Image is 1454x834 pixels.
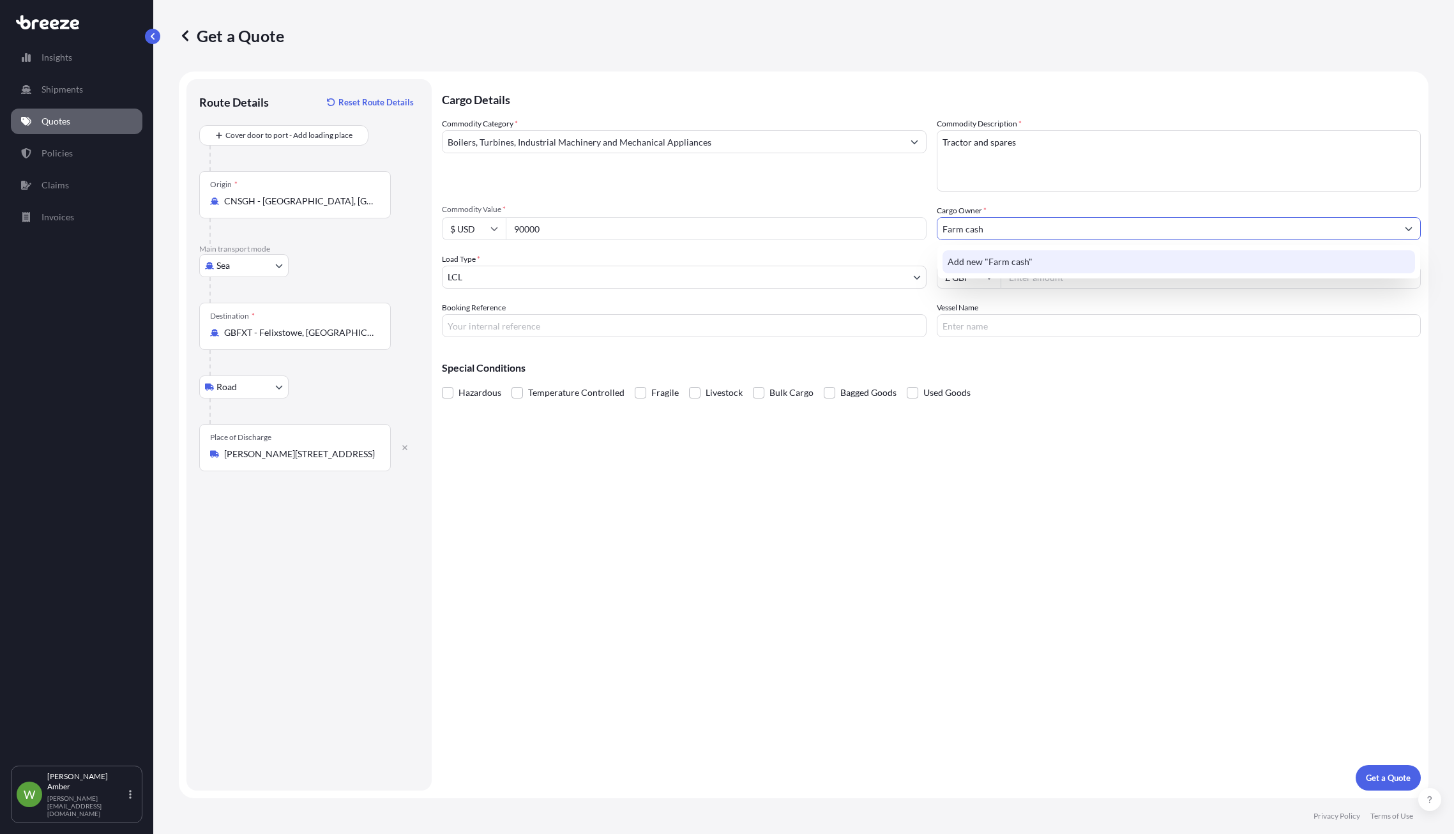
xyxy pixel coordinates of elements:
span: Load Type [442,253,480,266]
span: Temperature Controlled [528,383,625,402]
p: Policies [42,147,73,160]
span: Bulk Cargo [769,383,814,402]
span: Cover door to port - Add loading place [225,129,352,142]
input: Type amount [506,217,927,240]
span: LCL [448,271,462,284]
input: Destination [224,326,375,339]
p: Claims [42,179,69,192]
p: Cargo Details [442,79,1421,118]
span: Hazardous [458,383,501,402]
p: Shipments [42,83,83,96]
button: Show suggestions [1397,217,1420,240]
label: Vessel Name [937,301,978,314]
p: Get a Quote [1366,771,1411,784]
span: Fragile [651,383,679,402]
button: Show suggestions [903,130,926,153]
span: Used Goods [923,383,971,402]
p: Route Details [199,95,269,110]
input: Origin [224,195,375,208]
label: Booking Reference [442,301,506,314]
input: Place of Discharge [224,448,375,460]
span: Road [216,381,237,393]
span: Livestock [706,383,743,402]
label: Commodity Description [937,118,1022,130]
button: Select transport [199,254,289,277]
input: Full name [937,217,1398,240]
input: Enter name [937,314,1421,337]
label: Cargo Owner [937,204,987,217]
div: Place of Discharge [210,432,271,443]
p: Reset Route Details [338,96,414,109]
input: Your internal reference [442,314,927,337]
span: Bagged Goods [840,383,897,402]
span: Freight Cost [937,253,1421,263]
p: Quotes [42,115,70,128]
p: Privacy Policy [1314,811,1360,821]
p: Invoices [42,211,74,224]
p: [PERSON_NAME][EMAIL_ADDRESS][DOMAIN_NAME] [47,794,126,817]
div: Suggestions [943,250,1416,273]
div: Destination [210,311,255,321]
span: Sea [216,259,230,272]
label: Commodity Category [442,118,518,130]
button: Select transport [199,375,289,398]
p: Insights [42,51,72,64]
span: W [24,788,35,801]
p: Special Conditions [442,363,1421,373]
span: Commodity Value [442,204,927,215]
span: Add new "Farm cash" [948,255,1033,268]
p: [PERSON_NAME] Amber [47,771,126,792]
p: Get a Quote [179,26,284,46]
p: Terms of Use [1370,811,1413,821]
p: Main transport mode [199,244,419,254]
input: Select a commodity type [443,130,903,153]
div: Origin [210,179,238,190]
